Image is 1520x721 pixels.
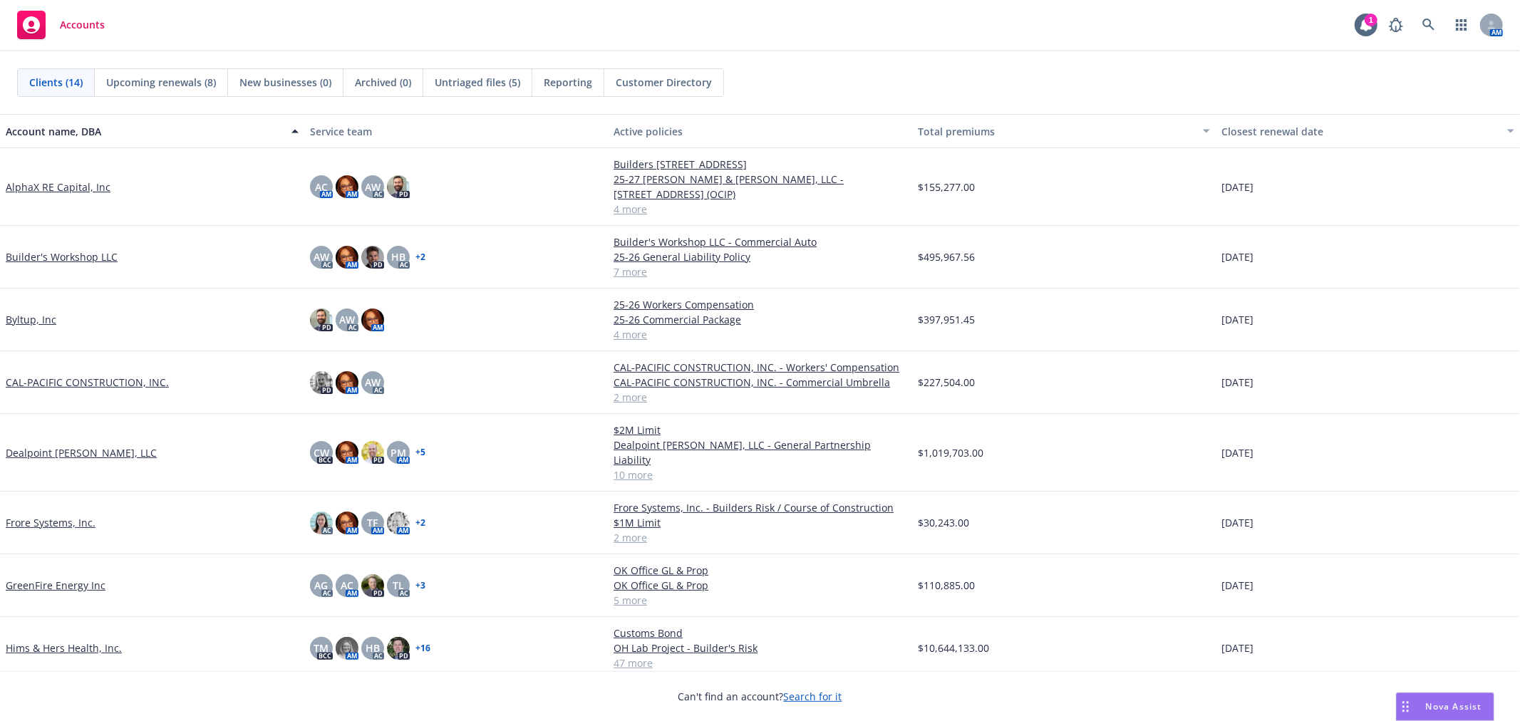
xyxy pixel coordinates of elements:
img: photo [361,574,384,597]
img: photo [387,637,410,660]
span: [DATE] [1221,578,1253,593]
a: Switch app [1447,11,1476,39]
span: TM [314,640,329,655]
a: Byltup, Inc [6,312,56,327]
a: OH Lab Project - Builder's Risk [614,640,906,655]
a: Builders [STREET_ADDRESS] [614,157,906,172]
span: [DATE] [1221,375,1253,390]
img: photo [336,512,358,534]
img: photo [387,512,410,534]
a: Hims & Hers Health, Inc. [6,640,122,655]
span: Reporting [544,75,592,90]
span: $110,885.00 [918,578,975,593]
a: Dealpoint [PERSON_NAME], LLC - General Partnership Liability [614,437,906,467]
a: 2 more [614,530,906,545]
img: photo [387,175,410,198]
span: Customer Directory [616,75,712,90]
span: $227,504.00 [918,375,975,390]
span: TF [367,515,378,530]
span: Archived (0) [355,75,411,90]
a: 47 more [614,655,906,670]
a: Search for it [784,690,842,703]
span: $495,967.56 [918,249,975,264]
a: OK Office GL & Prop [614,563,906,578]
a: 10 more [614,467,906,482]
a: + 16 [415,644,430,653]
a: GreenFire Energy Inc [6,578,105,593]
span: $397,951.45 [918,312,975,327]
span: Untriaged files (5) [435,75,520,90]
a: $2M Limit [614,422,906,437]
div: Account name, DBA [6,124,283,139]
span: Can't find an account? [678,689,842,704]
a: + 3 [415,581,425,590]
a: Frore Systems, Inc. - Builders Risk / Course of Construction [614,500,906,515]
div: Total premiums [918,124,1195,139]
span: AG [314,578,328,593]
span: AW [365,180,381,194]
div: Closest renewal date [1221,124,1499,139]
a: 25-26 Workers Compensation [614,297,906,312]
a: 25-27 [PERSON_NAME] & [PERSON_NAME], LLC - [STREET_ADDRESS] (OCIP) [614,172,906,202]
span: CW [314,445,329,460]
a: Builder's Workshop LLC - Commercial Auto [614,234,906,249]
a: 4 more [614,202,906,217]
span: $1,019,703.00 [918,445,983,460]
span: PM [391,445,406,460]
a: Customs Bond [614,626,906,640]
button: Active policies [608,114,912,148]
button: Total premiums [912,114,1216,148]
a: + 5 [415,448,425,457]
span: Upcoming renewals (8) [106,75,216,90]
a: CAL-PACIFIC CONSTRUCTION, INC. - Workers' Compensation [614,360,906,375]
a: 7 more [614,264,906,279]
span: Accounts [60,19,105,31]
span: HB [366,640,380,655]
img: photo [336,175,358,198]
a: Frore Systems, Inc. [6,515,95,530]
span: [DATE] [1221,249,1253,264]
a: AlphaX RE Capital, Inc [6,180,110,194]
span: New businesses (0) [239,75,331,90]
img: photo [336,246,358,269]
span: HB [391,249,405,264]
img: photo [336,441,358,464]
a: + 2 [415,253,425,261]
button: Closest renewal date [1216,114,1520,148]
a: Builder's Workshop LLC [6,249,118,264]
button: Service team [304,114,609,148]
a: CAL-PACIFIC CONSTRUCTION, INC. [6,375,169,390]
span: [DATE] [1221,312,1253,327]
span: $155,277.00 [918,180,975,194]
img: photo [361,441,384,464]
a: 2 more [614,390,906,405]
span: [DATE] [1221,180,1253,194]
div: Service team [310,124,603,139]
img: photo [336,371,358,394]
img: photo [336,637,358,660]
span: AC [315,180,328,194]
span: $30,243.00 [918,515,969,530]
button: Nova Assist [1396,693,1494,721]
a: Dealpoint [PERSON_NAME], LLC [6,445,157,460]
span: [DATE] [1221,515,1253,530]
span: Nova Assist [1426,700,1482,712]
a: OK Office GL & Prop [614,578,906,593]
a: CAL-PACIFIC CONSTRUCTION, INC. - Commercial Umbrella [614,375,906,390]
div: 1 [1365,14,1377,26]
a: 25-26 Commercial Package [614,312,906,327]
img: photo [310,308,333,331]
a: 5 more [614,593,906,608]
span: Clients (14) [29,75,83,90]
span: [DATE] [1221,640,1253,655]
span: AW [339,312,355,327]
a: + 2 [415,519,425,527]
div: Drag to move [1397,693,1415,720]
img: photo [310,512,333,534]
img: photo [361,246,384,269]
a: Report a Bug [1382,11,1410,39]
